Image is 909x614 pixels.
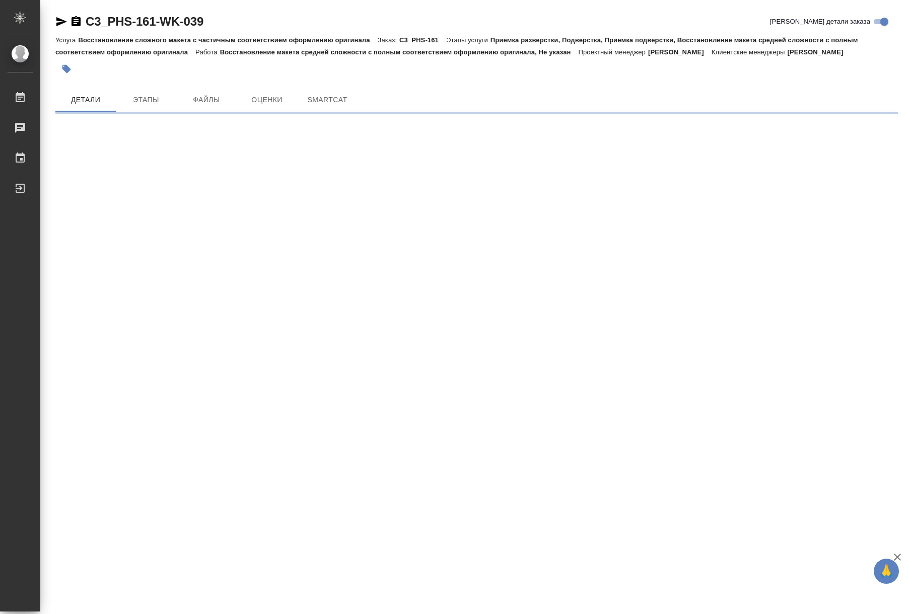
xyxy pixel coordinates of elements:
[378,36,399,44] p: Заказ:
[874,559,899,584] button: 🙏
[55,16,67,28] button: Скопировать ссылку для ЯМессенджера
[122,94,170,106] span: Этапы
[86,15,203,28] a: C3_PHS-161-WK-039
[712,48,788,56] p: Клиентские менеджеры
[399,36,446,44] p: C3_PHS-161
[78,36,377,44] p: Восстановление сложного макета с частичным соответствием оформлению оригинала
[195,48,220,56] p: Работа
[182,94,231,106] span: Файлы
[220,48,579,56] p: Восстановление макета средней сложности с полным соответствием оформлению оригинала, Не указан
[243,94,291,106] span: Оценки
[770,17,870,27] span: [PERSON_NAME] детали заказа
[648,48,712,56] p: [PERSON_NAME]
[55,36,78,44] p: Услуга
[303,94,352,106] span: SmartCat
[61,94,110,106] span: Детали
[579,48,648,56] p: Проектный менеджер
[70,16,82,28] button: Скопировать ссылку
[788,48,851,56] p: [PERSON_NAME]
[55,58,78,80] button: Добавить тэг
[878,561,895,582] span: 🙏
[446,36,491,44] p: Этапы услуги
